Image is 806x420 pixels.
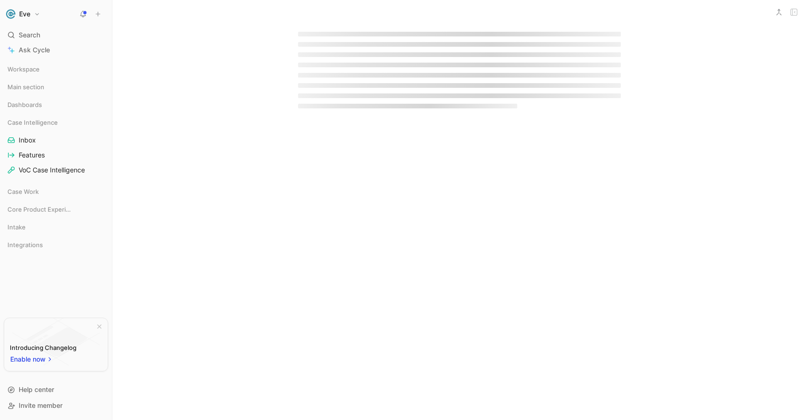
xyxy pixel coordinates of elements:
a: VoC Case Intelligence [4,163,108,177]
div: Dashboards [4,98,108,114]
a: Features [4,148,108,162]
img: bg-BLZuj68n.svg [12,318,100,366]
div: Core Product Experience [4,202,108,216]
span: Features [19,150,45,160]
div: Case IntelligenceInboxFeaturesVoC Case Intelligence [4,115,108,177]
img: Eve [6,9,15,19]
span: Dashboards [7,100,42,109]
button: Enable now [10,353,54,365]
span: Case Intelligence [7,118,58,127]
span: Inbox [19,135,36,145]
div: Main section [4,80,108,97]
div: Integrations [4,238,108,255]
span: Enable now [10,354,47,365]
span: Help center [19,385,54,393]
span: Case Work [7,187,39,196]
div: Intake [4,220,108,234]
span: VoC Case Intelligence [19,165,85,175]
h1: Eve [19,10,30,18]
button: EveEve [4,7,42,21]
div: Case Work [4,185,108,201]
div: Search [4,28,108,42]
span: Ask Cycle [19,44,50,56]
div: Invite member [4,399,108,413]
span: Integrations [7,240,43,249]
span: Main section [7,82,44,92]
a: Ask Cycle [4,43,108,57]
div: Main section [4,80,108,94]
span: Workspace [7,64,40,74]
span: Intake [7,222,26,232]
div: Integrations [4,238,108,252]
div: Case Intelligence [4,115,108,129]
div: Help center [4,383,108,397]
span: Invite member [19,401,63,409]
div: Dashboards [4,98,108,112]
span: Search [19,29,40,41]
div: Workspace [4,62,108,76]
div: Case Work [4,185,108,199]
a: Inbox [4,133,108,147]
div: Introducing Changelog [10,342,76,353]
span: Core Product Experience [7,205,71,214]
div: Intake [4,220,108,237]
div: Core Product Experience [4,202,108,219]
